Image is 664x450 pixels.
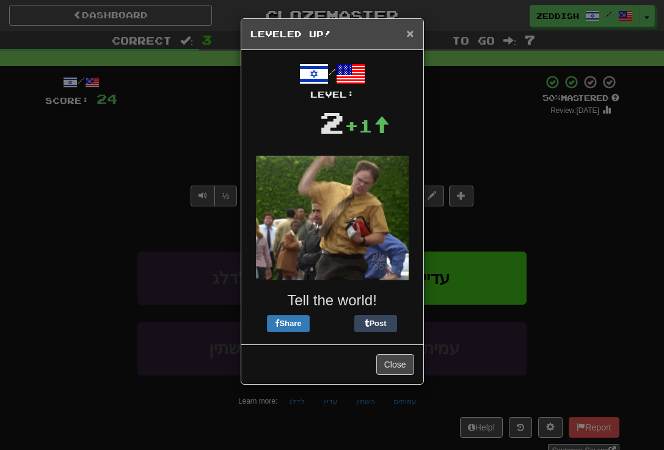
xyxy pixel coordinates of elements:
button: Close [406,27,414,40]
button: Close [376,354,414,375]
button: Share [267,315,310,332]
img: dwight-38fd9167b88c7212ef5e57fe3c23d517be8a6295dbcd4b80f87bd2b6bd7e5025.gif [256,156,409,280]
div: +1 [345,114,390,138]
iframe: X Post Button [310,315,354,332]
h5: Leveled Up! [250,28,414,40]
div: / [250,59,414,101]
h3: Tell the world! [250,292,414,308]
button: Post [354,315,397,332]
div: 2 [319,101,345,143]
span: × [406,26,414,40]
div: Level: [250,89,414,101]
